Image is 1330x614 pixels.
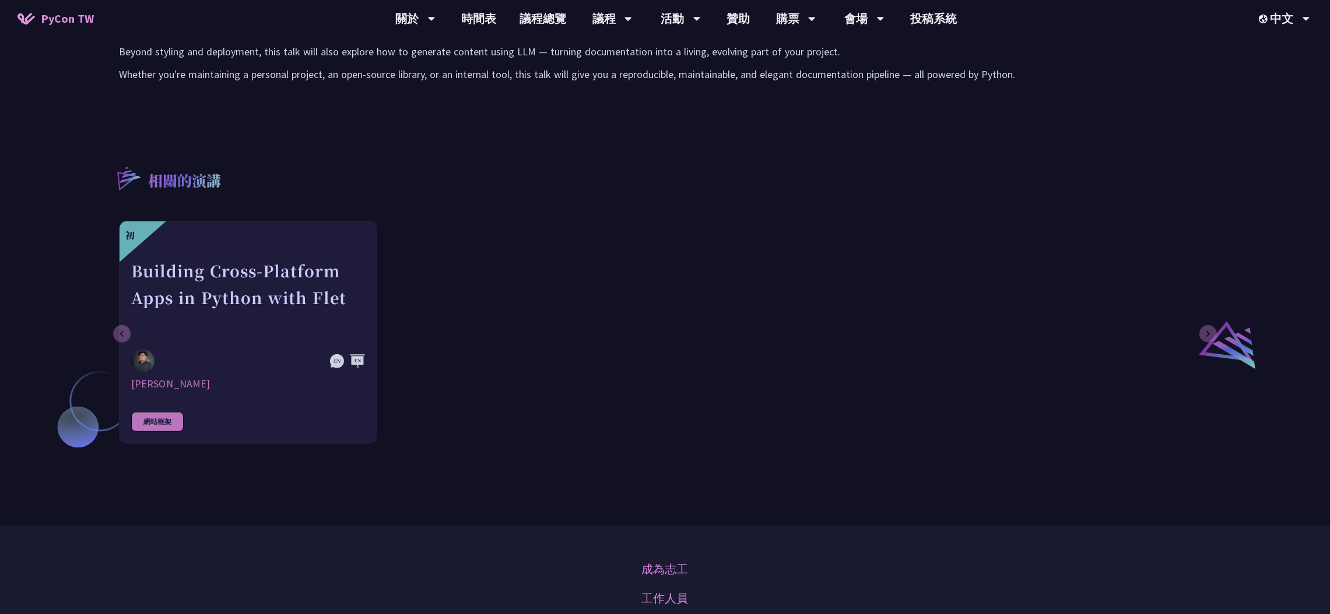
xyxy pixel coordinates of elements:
[642,590,689,607] a: 工作人員
[41,10,94,27] span: PyCon TW
[1259,15,1271,23] img: Locale Icon
[148,170,221,193] p: 相關的演講
[6,4,106,33] a: PyCon TW
[131,257,365,338] div: Building Cross-Platform Apps in Python with Flet
[17,13,35,24] img: Home icon of PyCon TW 2025
[131,377,365,391] div: [PERSON_NAME]
[125,228,135,242] div: 初
[131,412,184,432] div: 網站框架
[119,43,1211,60] p: Beyond styling and deployment, this talk will also explore how to generate content using LLM — tu...
[119,66,1211,83] p: Whether you're maintaining a personal project, an open-source library, or an internal tool, this ...
[100,150,156,206] img: r3.8d01567.svg
[119,221,377,444] a: 初 Building Cross-Platform Apps in Python with Flet Cyrus Mante [PERSON_NAME] 網站框架
[131,350,155,373] img: Cyrus Mante
[642,560,689,578] a: 成為志工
